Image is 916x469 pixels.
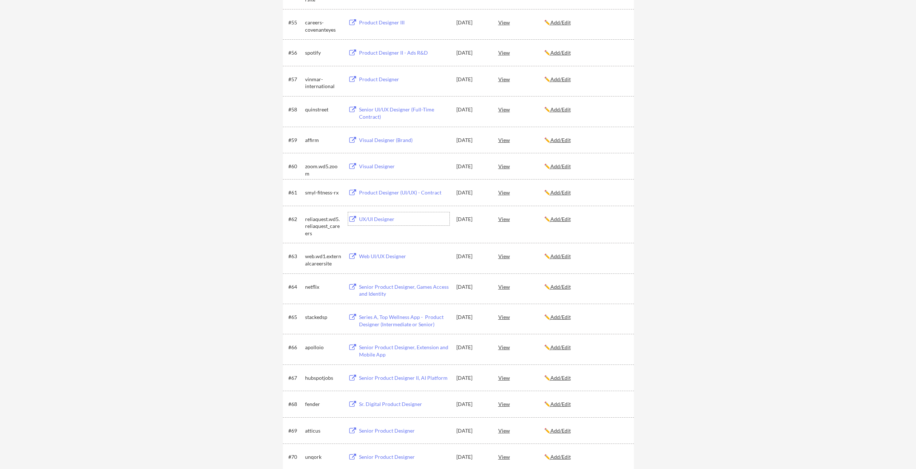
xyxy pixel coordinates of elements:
[288,163,303,170] div: #60
[359,344,449,358] div: Senior Product Designer, Extension and Mobile App
[305,283,342,291] div: netflix
[550,76,571,82] u: Add/Edit
[359,453,449,461] div: Senior Product Designer
[305,344,342,351] div: apolloio
[498,72,544,86] div: View
[550,19,571,25] u: Add/Edit
[288,19,303,26] div: #55
[456,401,488,408] div: [DATE]
[550,401,571,407] u: Add/Edit
[359,189,449,196] div: Product Designer (UI/UX) - Contract
[288,374,303,382] div: #67
[288,427,303,434] div: #69
[359,49,449,56] div: Product Designer II - Ads R&D
[544,314,627,321] div: ✏️
[305,427,342,434] div: atticus
[288,314,303,321] div: #65
[544,344,627,351] div: ✏️
[359,401,449,408] div: Sr. Digital Product Designer
[456,283,488,291] div: [DATE]
[359,106,449,120] div: Senior UI/UX Designer (Full-Time Contract)
[359,76,449,83] div: Product Designer
[498,340,544,354] div: View
[456,427,488,434] div: [DATE]
[288,216,303,223] div: #62
[456,137,488,144] div: [DATE]
[288,106,303,113] div: #58
[498,103,544,116] div: View
[359,374,449,382] div: Senior Product Designer II, AI Platform
[288,283,303,291] div: #64
[456,374,488,382] div: [DATE]
[550,427,571,434] u: Add/Edit
[498,371,544,384] div: View
[288,453,303,461] div: #70
[498,16,544,29] div: View
[544,76,627,83] div: ✏️
[550,106,571,113] u: Add/Edit
[359,163,449,170] div: Visual Designer
[305,401,342,408] div: fender
[550,344,571,350] u: Add/Edit
[288,344,303,351] div: #66
[550,314,571,320] u: Add/Edit
[550,375,571,381] u: Add/Edit
[498,450,544,463] div: View
[550,50,571,56] u: Add/Edit
[544,137,627,144] div: ✏️
[498,46,544,59] div: View
[498,133,544,146] div: View
[359,314,449,328] div: Series A, Top Wellness App - Product Designer (Intermediate or Senior)
[305,216,342,237] div: reliaquest.wd5.reliaquest_careers
[288,401,303,408] div: #68
[544,106,627,113] div: ✏️
[544,401,627,408] div: ✏️
[288,189,303,196] div: #61
[456,453,488,461] div: [DATE]
[359,137,449,144] div: Visual Designer (Brand)
[498,212,544,225] div: View
[305,49,342,56] div: spotify
[544,49,627,56] div: ✏️
[288,253,303,260] div: #63
[544,374,627,382] div: ✏️
[359,283,449,297] div: Senior Product Designer, Games Access and Identity
[550,253,571,259] u: Add/Edit
[288,76,303,83] div: #57
[359,253,449,260] div: Web UI/UX Designer
[456,314,488,321] div: [DATE]
[359,427,449,434] div: Senior Product Designer
[550,189,571,196] u: Add/Edit
[544,253,627,260] div: ✏️
[550,216,571,222] u: Add/Edit
[498,310,544,323] div: View
[456,76,488,83] div: [DATE]
[305,19,342,33] div: careers-covenanteyes
[544,163,627,170] div: ✏️
[456,49,488,56] div: [DATE]
[456,216,488,223] div: [DATE]
[544,189,627,196] div: ✏️
[498,159,544,173] div: View
[456,163,488,170] div: [DATE]
[550,284,571,290] u: Add/Edit
[550,163,571,169] u: Add/Edit
[288,49,303,56] div: #56
[456,253,488,260] div: [DATE]
[305,76,342,90] div: vinmar-international
[550,137,571,143] u: Add/Edit
[305,106,342,113] div: quinstreet
[305,137,342,144] div: affirm
[544,427,627,434] div: ✏️
[498,280,544,293] div: View
[305,314,342,321] div: stackedsp
[305,453,342,461] div: unqork
[305,189,342,196] div: smyl-fitness-rx
[498,249,544,263] div: View
[550,454,571,460] u: Add/Edit
[498,424,544,437] div: View
[305,374,342,382] div: hubspotjobs
[456,19,488,26] div: [DATE]
[544,19,627,26] div: ✏️
[288,137,303,144] div: #59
